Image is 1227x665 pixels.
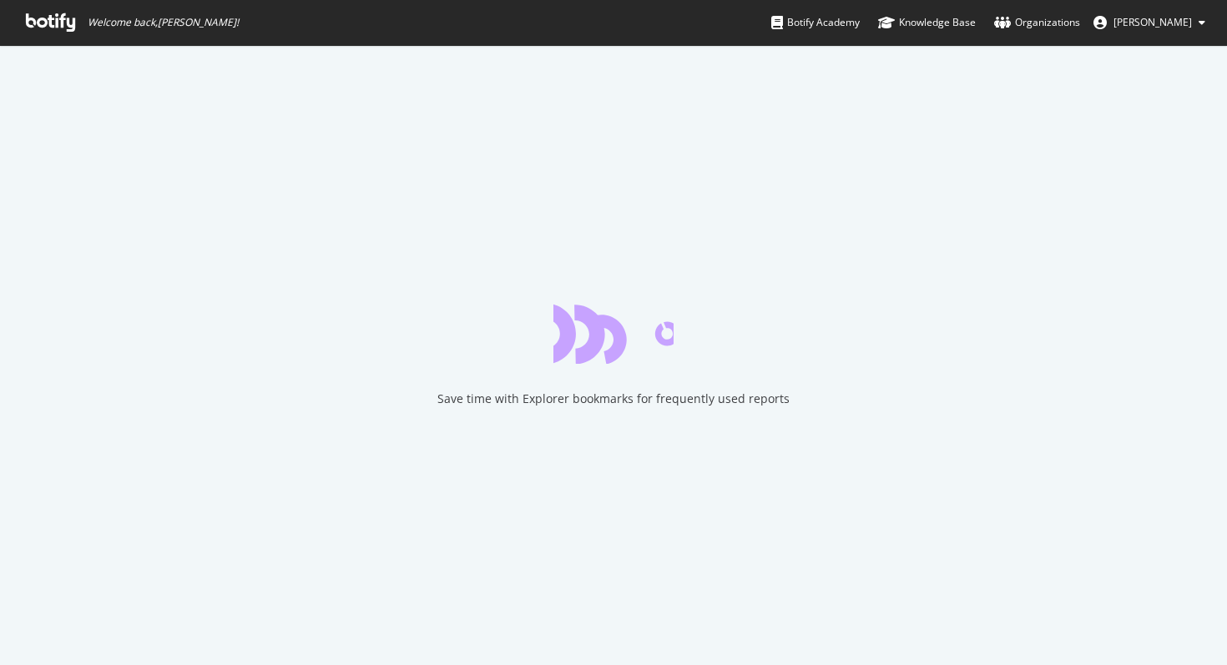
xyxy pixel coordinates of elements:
div: Botify Academy [771,14,860,31]
span: Venkatakrishna Koduri [1113,15,1192,29]
div: Knowledge Base [878,14,976,31]
div: Save time with Explorer bookmarks for frequently used reports [437,390,790,407]
div: Organizations [994,14,1080,31]
div: animation [553,304,674,364]
button: [PERSON_NAME] [1080,9,1219,36]
span: Welcome back, [PERSON_NAME] ! [88,16,239,29]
